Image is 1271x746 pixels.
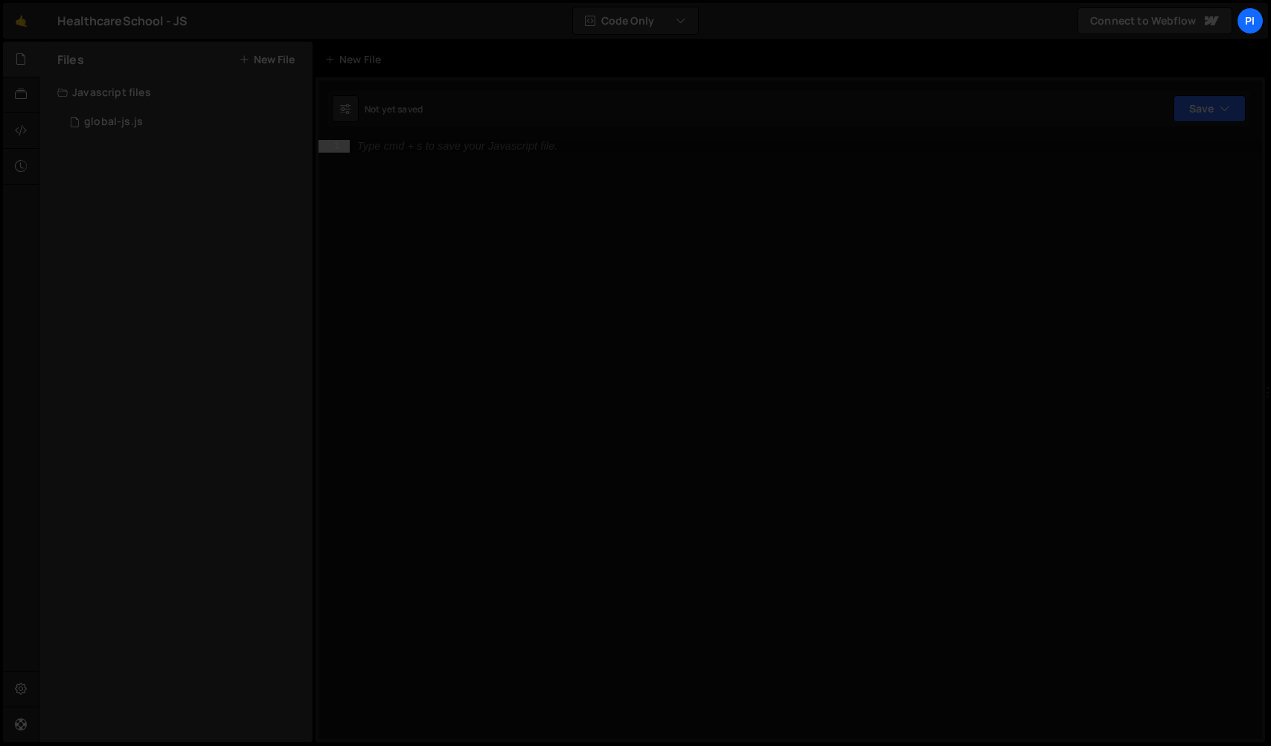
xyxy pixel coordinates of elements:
div: HealthcareSchool - JS [57,12,188,30]
a: Pi [1237,7,1264,34]
div: New File [324,52,387,67]
div: global-js.js [84,115,143,129]
h2: Files [57,51,84,68]
a: 🤙 [3,3,39,39]
a: Connect to Webflow [1078,7,1232,34]
button: Code Only [573,7,698,34]
button: New File [239,54,295,66]
div: 16623/45284.js [57,107,313,137]
div: Type cmd + s to save your Javascript file. [357,141,557,152]
div: Not yet saved [365,103,423,115]
div: 1 [318,140,350,153]
div: Javascript files [39,77,313,107]
button: Save [1174,95,1246,122]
